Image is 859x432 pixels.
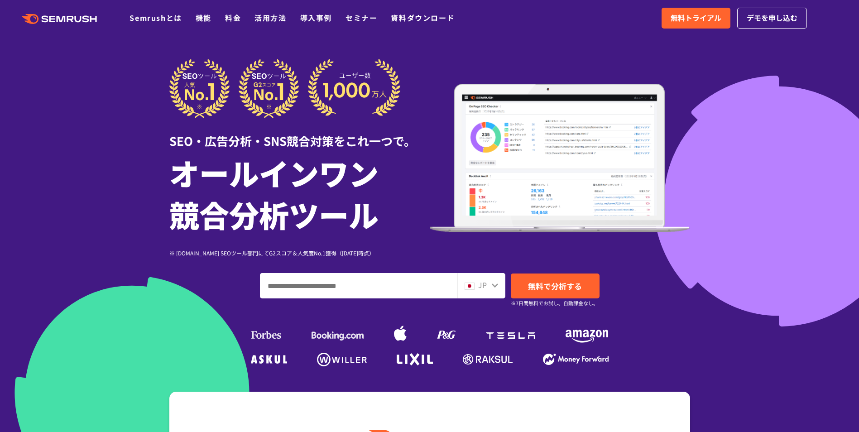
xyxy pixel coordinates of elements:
[511,299,598,307] small: ※7日間無料でお試し。自動課金なし。
[737,8,807,29] a: デモを申し込む
[478,279,487,290] span: JP
[196,12,211,23] a: 機能
[254,12,286,23] a: 活用方法
[747,12,797,24] span: デモを申し込む
[169,152,430,235] h1: オールインワン 競合分析ツール
[225,12,241,23] a: 料金
[662,8,730,29] a: 無料トライアル
[260,274,456,298] input: ドメイン、キーワードまたはURLを入力してください
[300,12,332,23] a: 導入事例
[169,249,430,257] div: ※ [DOMAIN_NAME] SEOツール部門にてG2スコア＆人気度No.1獲得（[DATE]時点）
[671,12,721,24] span: 無料トライアル
[511,274,600,298] a: 無料で分析する
[130,12,182,23] a: Semrushとは
[169,118,430,149] div: SEO・広告分析・SNS競合対策をこれ一つで。
[391,12,455,23] a: 資料ダウンロード
[528,280,582,292] span: 無料で分析する
[346,12,377,23] a: セミナー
